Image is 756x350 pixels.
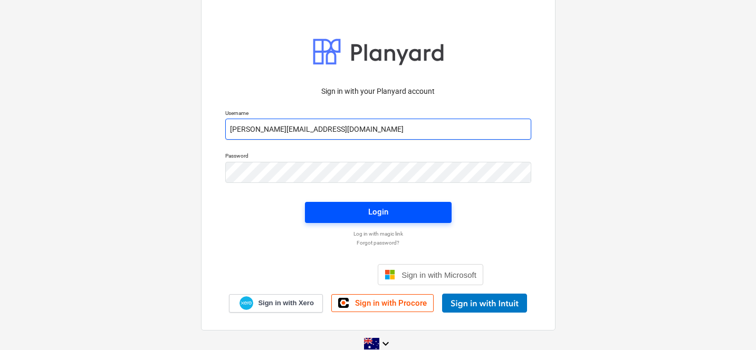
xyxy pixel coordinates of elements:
[267,263,375,286] iframe: Sign in with Google Button
[220,239,537,246] a: Forgot password?
[331,294,434,312] a: Sign in with Procore
[703,299,756,350] iframe: Chat Widget
[220,230,537,237] a: Log in with magic link
[258,298,313,308] span: Sign in with Xero
[225,119,531,140] input: Username
[385,269,395,280] img: Microsoft logo
[379,337,392,350] i: keyboard_arrow_down
[240,296,253,310] img: Xero logo
[225,152,531,161] p: Password
[225,86,531,97] p: Sign in with your Planyard account
[368,205,388,219] div: Login
[225,110,531,119] p: Username
[305,202,452,223] button: Login
[229,294,323,313] a: Sign in with Xero
[401,270,476,279] span: Sign in with Microsoft
[355,298,427,308] span: Sign in with Procore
